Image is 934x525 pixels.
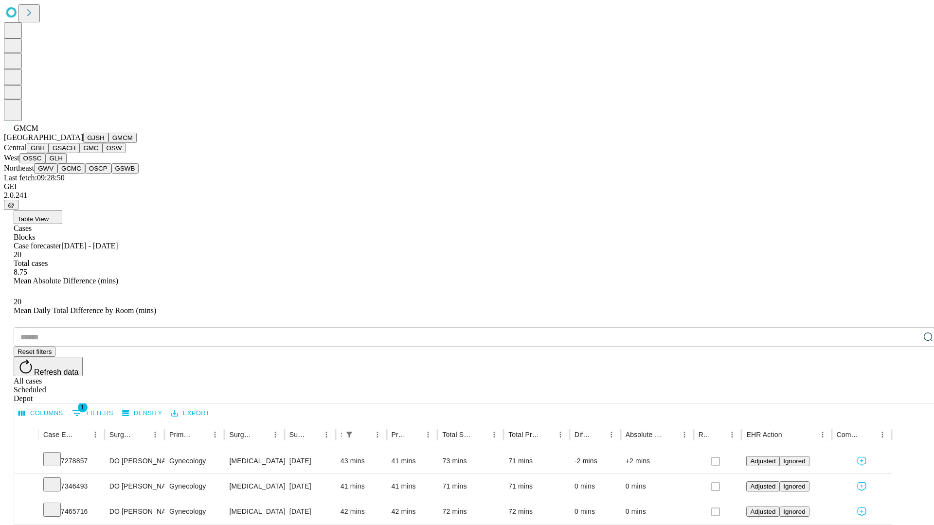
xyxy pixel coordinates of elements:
span: Mean Daily Total Difference by Room (mins) [14,306,156,315]
button: @ [4,200,18,210]
div: Case Epic Id [43,431,74,438]
span: [DATE] - [DATE] [61,242,118,250]
div: [MEDICAL_DATA] WITH [MEDICAL_DATA] AND/OR [MEDICAL_DATA] WITH OR WITHOUT D&C [229,499,279,524]
span: 1 [78,402,88,412]
button: Menu [554,428,567,441]
button: OSCP [85,163,111,174]
div: 42 mins [341,499,382,524]
button: Ignored [779,456,809,466]
button: Sort [540,428,554,441]
button: Show filters [342,428,356,441]
span: Refresh data [34,368,79,376]
button: Adjusted [746,456,779,466]
button: Menu [421,428,435,441]
span: 20 [14,297,21,306]
button: Menu [487,428,501,441]
div: 7278857 [43,449,100,473]
button: Menu [816,428,829,441]
div: Absolute Difference [626,431,663,438]
button: Expand [19,453,34,470]
div: [DATE] [289,499,331,524]
button: Sort [357,428,371,441]
button: Density [120,406,165,421]
span: Case forecaster [14,242,61,250]
button: Adjusted [746,481,779,491]
button: Reset filters [14,347,55,357]
span: [GEOGRAPHIC_DATA] [4,133,83,141]
button: Table View [14,210,62,224]
button: Sort [75,428,89,441]
button: Sort [474,428,487,441]
div: Surgeon Name [109,431,134,438]
div: Total Scheduled Duration [442,431,473,438]
div: [DATE] [289,474,331,499]
div: Difference [575,431,590,438]
button: Sort [783,428,797,441]
span: Adjusted [750,483,775,490]
div: Gynecology [169,499,219,524]
button: Refresh data [14,357,83,376]
div: 41 mins [392,449,433,473]
div: [MEDICAL_DATA] WITH [MEDICAL_DATA] AND/OR [MEDICAL_DATA] WITH OR WITHOUT D&C [229,474,279,499]
button: Menu [269,428,282,441]
span: 20 [14,250,21,259]
button: Menu [89,428,102,441]
button: Menu [678,428,691,441]
div: [DATE] [289,449,331,473]
button: GMCM [108,133,137,143]
span: West [4,154,19,162]
div: 73 mins [442,449,499,473]
button: Menu [605,428,618,441]
button: Expand [19,478,34,495]
button: GMC [79,143,102,153]
button: Sort [862,428,876,441]
div: EHR Action [746,431,782,438]
button: Menu [320,428,333,441]
button: GCMC [57,163,85,174]
span: 8.75 [14,268,27,276]
div: Surgery Date [289,431,305,438]
span: Northeast [4,164,34,172]
button: OSSC [19,153,46,163]
div: 0 mins [575,474,616,499]
button: OSW [103,143,126,153]
div: 41 mins [392,474,433,499]
span: Table View [18,215,49,223]
div: DO [PERSON_NAME] [PERSON_NAME] Do [109,449,160,473]
button: GLH [45,153,66,163]
button: GJSH [83,133,108,143]
div: 0 mins [626,474,689,499]
div: Primary Service [169,431,194,438]
button: Menu [876,428,889,441]
button: GWV [34,163,57,174]
button: Sort [306,428,320,441]
div: 71 mins [442,474,499,499]
button: Sort [408,428,421,441]
span: Last fetch: 09:28:50 [4,174,65,182]
button: Select columns [16,406,66,421]
div: Total Predicted Duration [508,431,539,438]
span: Ignored [783,457,805,465]
span: Ignored [783,508,805,515]
div: -2 mins [575,449,616,473]
button: Sort [712,428,725,441]
div: 7465716 [43,499,100,524]
button: Sort [255,428,269,441]
span: Adjusted [750,457,775,465]
div: Scheduled In Room Duration [341,431,341,438]
div: 43 mins [341,449,382,473]
div: 42 mins [392,499,433,524]
div: 41 mins [341,474,382,499]
div: DO [PERSON_NAME] [PERSON_NAME] Do [109,474,160,499]
div: Surgery Name [229,431,253,438]
button: Menu [725,428,739,441]
span: Reset filters [18,348,52,355]
div: 71 mins [508,474,565,499]
span: Central [4,143,27,152]
div: 7346493 [43,474,100,499]
div: +2 mins [626,449,689,473]
span: Adjusted [750,508,775,515]
span: Total cases [14,259,48,267]
button: Adjusted [746,507,779,517]
div: 71 mins [508,449,565,473]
